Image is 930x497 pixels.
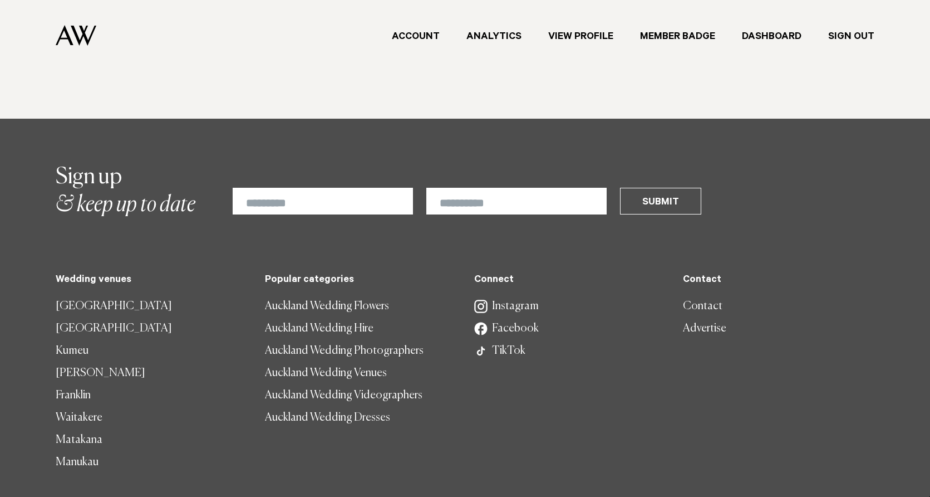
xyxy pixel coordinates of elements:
[265,384,456,407] a: Auckland Wedding Videographers
[56,275,247,286] h5: Wedding venues
[378,28,453,43] a: Account
[265,340,456,362] a: Auckland Wedding Photographers
[56,384,247,407] a: Franklin
[265,275,456,286] h5: Popular categories
[620,188,701,215] button: Submit
[265,295,456,318] a: Auckland Wedding Flowers
[535,28,627,43] a: View Profile
[453,28,535,43] a: Analytics
[474,340,666,362] a: TikTok
[265,362,456,384] a: Auckland Wedding Venues
[265,407,456,429] a: Auckland Wedding Dresses
[474,275,666,286] h5: Connect
[56,340,247,362] a: Kumeu
[56,163,195,219] h2: & keep up to date
[815,28,888,43] a: Sign Out
[56,451,247,474] a: Manukau
[56,362,247,384] a: [PERSON_NAME]
[474,318,666,340] a: Facebook
[474,295,666,318] a: Instagram
[56,166,122,188] span: Sign up
[729,28,815,43] a: Dashboard
[265,318,456,340] a: Auckland Wedding Hire
[56,407,247,429] a: Waitakere
[683,295,874,318] a: Contact
[627,28,729,43] a: Member Badge
[56,429,247,451] a: Matakana
[56,318,247,340] a: [GEOGRAPHIC_DATA]
[56,295,247,318] a: [GEOGRAPHIC_DATA]
[683,318,874,340] a: Advertise
[56,25,96,46] img: Auckland Weddings Logo
[683,275,874,286] h5: Contact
